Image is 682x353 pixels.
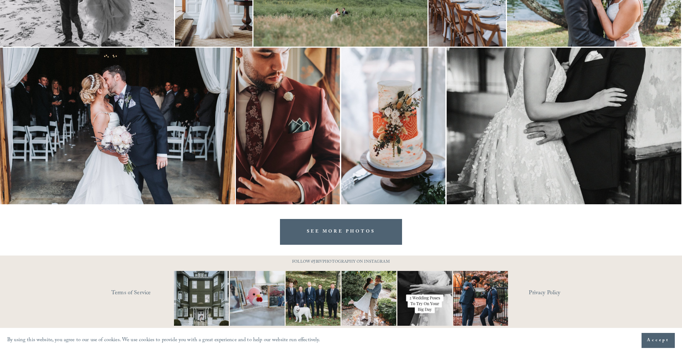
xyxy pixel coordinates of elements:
img: Wideshots aren't just &quot;nice to have,&quot; they're a wedding day essential! 🙌 #Wideshotwedne... [166,271,237,326]
img: Close-up of a bride and groom embracing, with the groom's hand on the bride's waist, wearing wedd... [446,48,681,204]
img: Man in maroon suit with floral tie and pocket square [236,48,340,204]
img: Happy #InternationalDogDay to all the pups who have made wedding days, engagement sessions, and p... [272,271,354,326]
img: Let&rsquo;s talk about poses for your wedding day! It doesn&rsquo;t have to be complicated, somet... [384,271,466,326]
button: Accept [642,333,675,348]
p: FOLLOW @JBIVPHOTOGRAPHY ON INSTAGRAM [279,258,404,266]
img: Three-tier wedding cake with a white, orange, and light blue marbled design, decorated with a flo... [341,48,445,204]
a: Privacy Policy [529,288,591,299]
a: Terms of Service [111,288,195,299]
span: Accept [647,337,669,344]
img: You just need the right photographer that matches your vibe 📷🎉 #RaleighWeddingPhotographer [444,271,517,326]
a: SEE MORE PHOTOS [280,219,402,244]
img: It&rsquo;s that time of year where weddings and engagements pick up and I get the joy of capturin... [342,262,396,335]
p: By using this website, you agree to our use of cookies. We use cookies to provide you with a grea... [7,335,320,346]
img: This has got to be one of the cutest detail shots I've ever taken for a wedding! 📷 @thewoobles #I... [216,271,299,326]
